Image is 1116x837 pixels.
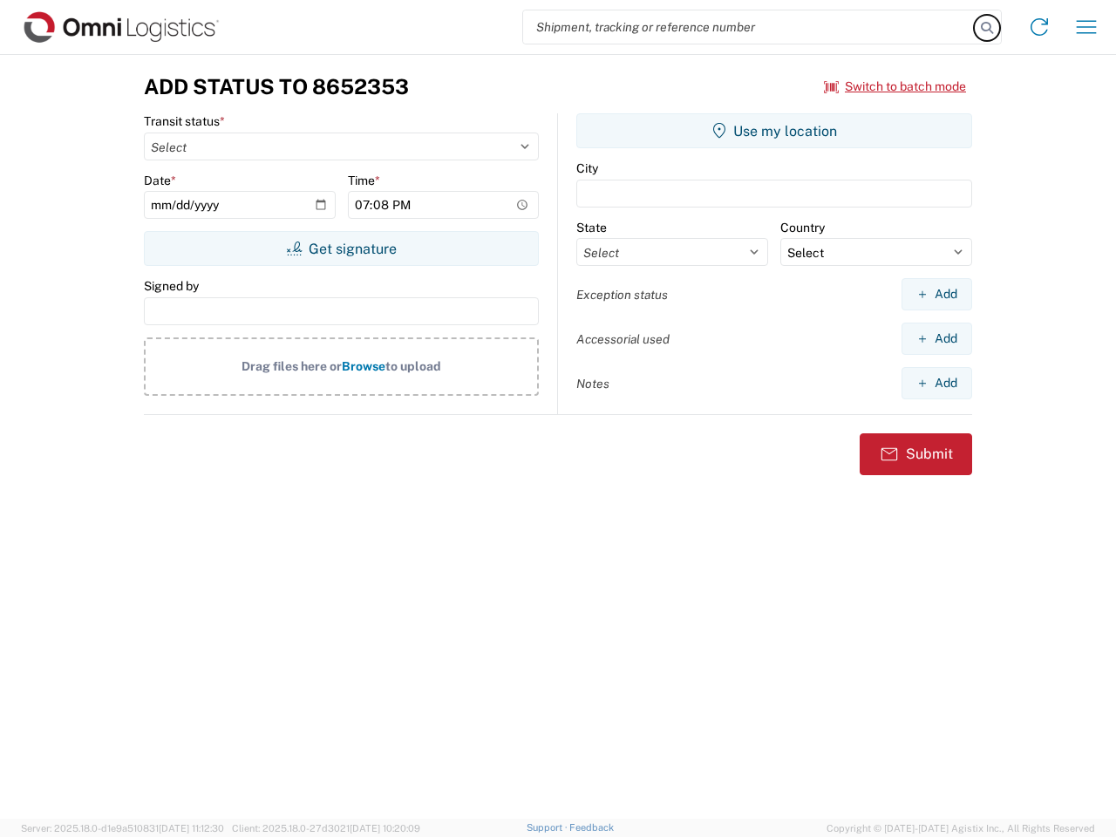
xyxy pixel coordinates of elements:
[144,231,539,266] button: Get signature
[824,72,966,101] button: Switch to batch mode
[144,278,199,294] label: Signed by
[350,823,420,834] span: [DATE] 10:20:09
[144,74,409,99] h3: Add Status to 8652353
[860,433,972,475] button: Submit
[569,822,614,833] a: Feedback
[342,359,385,373] span: Browse
[576,113,972,148] button: Use my location
[144,113,225,129] label: Transit status
[576,376,609,391] label: Notes
[902,278,972,310] button: Add
[159,823,224,834] span: [DATE] 11:12:30
[780,220,825,235] label: Country
[576,160,598,176] label: City
[527,822,570,833] a: Support
[385,359,441,373] span: to upload
[902,367,972,399] button: Add
[576,220,607,235] label: State
[827,820,1095,836] span: Copyright © [DATE]-[DATE] Agistix Inc., All Rights Reserved
[348,173,380,188] label: Time
[232,823,420,834] span: Client: 2025.18.0-27d3021
[21,823,224,834] span: Server: 2025.18.0-d1e9a510831
[144,173,176,188] label: Date
[242,359,342,373] span: Drag files here or
[523,10,975,44] input: Shipment, tracking or reference number
[576,331,670,347] label: Accessorial used
[902,323,972,355] button: Add
[576,287,668,303] label: Exception status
